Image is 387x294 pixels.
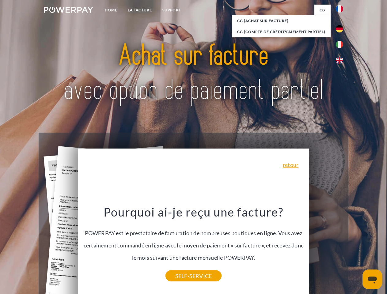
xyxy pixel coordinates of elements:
[232,26,331,37] a: CG (Compte de crédit/paiement partiel)
[165,270,222,281] a: SELF-SERVICE
[283,162,298,168] a: retour
[336,25,343,32] img: de
[44,7,93,13] img: logo-powerpay-white.svg
[59,29,328,117] img: title-powerpay_fr.svg
[362,269,382,289] iframe: Bouton de lancement de la fenêtre de messagerie
[100,5,123,16] a: Home
[336,5,343,13] img: fr
[314,5,331,16] a: CG
[82,205,305,219] h3: Pourquoi ai-je reçu une facture?
[232,15,331,26] a: CG (achat sur facture)
[82,205,305,276] div: POWERPAY est le prestataire de facturation de nombreuses boutiques en ligne. Vous avez certaineme...
[157,5,186,16] a: Support
[123,5,157,16] a: LA FACTURE
[336,41,343,48] img: it
[336,57,343,64] img: en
